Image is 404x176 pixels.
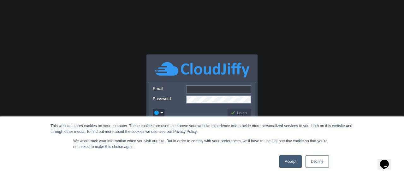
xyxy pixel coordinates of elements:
[153,85,185,92] label: Email:
[279,155,302,168] a: Accept
[155,61,249,78] img: CloudJiffy
[377,151,398,170] iframe: chat widget
[306,155,329,168] a: Decline
[153,95,185,102] label: Password:
[73,138,331,150] p: We won't track your information when you visit our site. But in order to comply with your prefere...
[50,123,353,134] div: This website stores cookies on your computer. These cookies are used to improve your website expe...
[230,110,249,116] button: Login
